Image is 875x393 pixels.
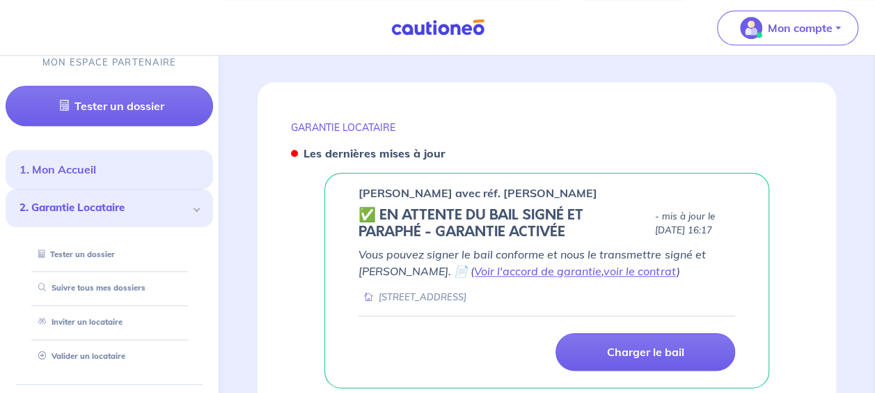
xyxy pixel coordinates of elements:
div: Inviter un locataire [22,311,196,334]
div: Valider un locataire [22,345,196,368]
p: [PERSON_NAME] avec réf. [PERSON_NAME] [358,185,597,201]
a: 1. Mon Accueil [19,163,96,177]
p: Charger le bail [606,345,684,359]
p: Mon compte [768,20,833,36]
a: Suivre tous mes dossiers [33,284,145,293]
p: MON ESPACE PARTENAIRE [42,56,177,69]
a: Valider un locataire [33,351,125,361]
p: GARANTIE LOCATAIRE [291,121,803,134]
p: - mis à jour le [DATE] 16:17 [655,210,735,238]
img: illu_account_valid_menu.svg [740,17,762,39]
a: Charger le bail [555,333,735,371]
a: Voir l'accord de garantie [474,264,601,278]
div: Suivre tous mes dossiers [22,277,196,300]
em: Vous pouvez signer le bail conforme et nous le transmettre signé et [PERSON_NAME]. 📄 ( , ) [358,247,705,278]
a: Tester un dossier [33,249,115,259]
div: 2. Garantie Locataire [6,190,213,228]
div: 1. Mon Accueil [6,156,213,184]
a: Tester un dossier [6,86,213,127]
a: Inviter un locataire [33,318,123,327]
div: [STREET_ADDRESS] [358,291,466,304]
button: illu_account_valid_menu.svgMon compte [717,10,858,45]
strong: Les dernières mises à jour [304,146,446,160]
h5: ✅️️️ EN ATTENTE DU BAIL SIGNÉ ET PARAPHÉ - GARANTIE ACTIVÉE [358,207,649,240]
span: 2. Garantie Locataire [19,201,189,217]
img: Cautioneo [386,19,490,36]
a: voir le contrat [604,264,676,278]
div: state: CONTRACT-SIGNED, Context: FINISHED,IS-GL-CAUTION [358,207,735,240]
div: Tester un dossier [22,243,196,266]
